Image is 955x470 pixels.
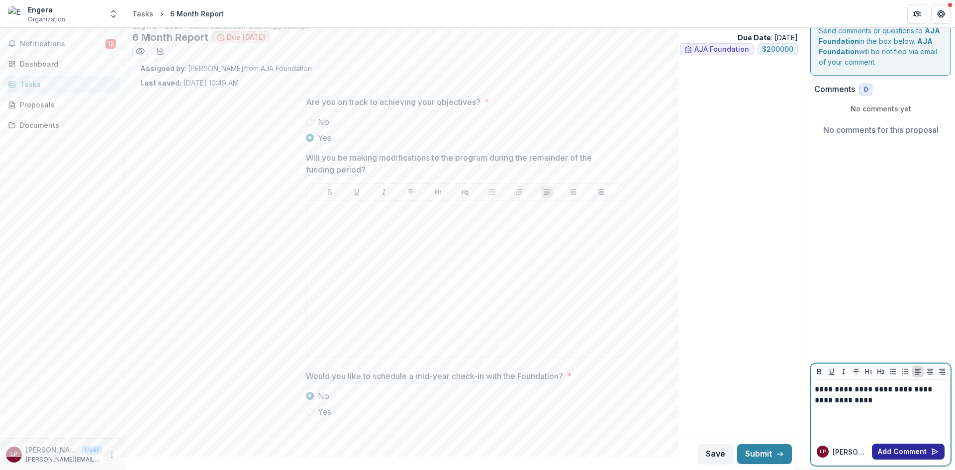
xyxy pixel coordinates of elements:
span: Notifications [20,40,105,48]
button: Partners [907,4,927,24]
button: Open entity switcher [106,4,120,24]
a: Dashboard [4,56,120,72]
button: Heading 1 [432,186,444,198]
a: Documents [4,117,120,133]
p: No comments yet [814,103,947,114]
span: AJA Foundation [694,45,749,54]
strong: Due Date [738,33,771,42]
button: Ordered List [899,366,911,377]
div: Lydia Pistas [820,449,826,454]
button: Get Help [931,4,951,24]
button: Align Left [912,366,924,377]
span: No [318,116,329,128]
p: Would you like to schedule a mid-year check-in with the Foundation? [306,370,563,382]
button: Add Comment [872,444,945,460]
span: Yes [318,406,331,418]
button: Heading 2 [875,366,887,377]
div: Documents [20,120,112,130]
button: Heading 2 [459,186,471,198]
button: Save [698,444,733,464]
p: Will you be making modifications to the program during the remainder of the funding period? [306,152,618,176]
div: Dashboard [20,59,112,69]
button: Notifications12 [4,36,120,52]
span: Yes [318,132,331,144]
div: Proposals [20,99,112,110]
button: Align Center [924,366,936,377]
button: Heading 1 [862,366,874,377]
p: [PERSON_NAME] [26,445,78,455]
h2: Comments [814,85,855,94]
button: Bold [324,186,336,198]
div: 6 Month Report [170,8,224,19]
button: Italicize [378,186,390,198]
nav: breadcrumb [128,6,228,21]
button: Bullet List [486,186,498,198]
span: 0 [863,86,868,94]
button: Align Center [568,186,579,198]
button: download-word-button [152,43,168,59]
span: Due [DATE] [227,33,265,42]
button: Align Right [595,186,607,198]
span: Organization [28,15,65,24]
div: Engera [28,4,65,15]
a: Tasks [4,76,120,93]
span: $ 200000 [762,45,793,54]
p: [DATE] 10:49 AM [140,78,239,88]
button: Strike [850,366,862,377]
button: Underline [351,186,363,198]
div: Tasks [20,79,112,90]
p: [PERSON_NAME][EMAIL_ADDRESS][DOMAIN_NAME] [26,455,102,464]
button: Submit [737,444,792,464]
p: : [DATE] [738,32,798,43]
button: Preview 8e41ded6-fd10-478e-a4c1-3d85a816e31c.pdf [132,43,148,59]
p: : [PERSON_NAME] from AJA Foundation [140,63,790,74]
p: [PERSON_NAME] [833,447,868,457]
h2: 6 Month Report [132,31,208,43]
span: No [318,390,329,402]
button: Align Right [936,366,948,377]
div: Lydia Pistas [10,451,18,458]
p: User [82,446,102,455]
button: Underline [826,366,838,377]
a: Proposals [4,96,120,113]
strong: Last saved: [140,79,182,87]
img: Engera [8,6,24,22]
span: 12 [105,39,116,49]
button: Strike [405,186,417,198]
button: Bold [813,366,825,377]
strong: Assigned by [140,64,185,73]
button: Ordered List [513,186,525,198]
a: Tasks [128,6,157,21]
button: Align Left [541,186,553,198]
p: Are you on track to achieving your objectives? [306,96,480,108]
button: Italicize [838,366,850,377]
p: No comments for this proposal [823,124,939,136]
button: More [106,449,118,461]
button: Bullet List [887,366,899,377]
div: Send comments or questions to in the box below. will be notified via email of your comment. [810,17,951,76]
div: Tasks [132,8,153,19]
